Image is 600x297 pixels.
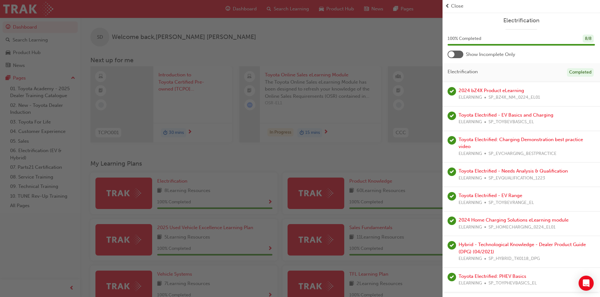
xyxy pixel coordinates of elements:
span: Electrification [448,68,478,75]
span: learningRecordVerb_PASS-icon [448,273,456,281]
a: Electrification [448,17,595,24]
div: 8 / 8 [583,35,594,43]
span: SP_BZ4X_NM_0224_EL01 [489,94,540,101]
span: SP_TOYBEVRANGE_EL [489,199,534,206]
span: ELEARNING [459,224,482,231]
span: SP_EVCHARGING_BESTPRACTICE [489,150,557,157]
span: SP_HYBRID_TK0118_DPG [489,255,540,262]
a: Hybrid - Technological Knowledge - Dealer Product Guide (DPG) (04/2021) [459,242,586,255]
span: ELEARNING [459,199,482,206]
span: learningRecordVerb_PASS-icon [448,87,456,96]
a: Toyota Electrified - Needs Analysis & Qualification [459,168,568,174]
span: 100 % Completed [448,35,481,42]
span: ELEARNING [459,118,482,126]
a: Toyota Electrified - EV Range [459,193,522,198]
span: SP_EVQUALIFICATION_1223 [489,175,545,182]
button: prev-iconClose [445,3,597,10]
div: Open Intercom Messenger [579,276,594,291]
a: Toyota Electrified - EV Basics and Charging [459,112,553,118]
span: SP_HOMECHARGING_0224_EL01 [489,224,556,231]
span: Show Incomplete Only [466,51,515,58]
span: learningRecordVerb_PASS-icon [448,217,456,225]
span: ELEARNING [459,150,482,157]
span: SP_TOYPHEVBASICS_EL [489,280,537,287]
a: 2024 Home Charging Solutions eLearning module [459,217,569,223]
span: learningRecordVerb_PASS-icon [448,192,456,201]
span: Close [451,3,463,10]
span: SP_TOYBEVBASICS_EL [489,118,534,126]
span: ELEARNING [459,94,482,101]
div: Completed [567,68,594,77]
a: Toyota Electrified: Charging Demonstration best practice video [459,137,583,150]
a: Toyota Electrified: PHEV Basics [459,273,526,279]
span: learningRecordVerb_COMPLETE-icon [448,112,456,120]
span: learningRecordVerb_COMPLETE-icon [448,241,456,250]
span: prev-icon [445,3,450,10]
span: ELEARNING [459,175,482,182]
span: ELEARNING [459,280,482,287]
span: learningRecordVerb_PASS-icon [448,136,456,145]
span: ELEARNING [459,255,482,262]
span: learningRecordVerb_PASS-icon [448,168,456,176]
a: 2024 bZ4X Product eLearning [459,88,524,93]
